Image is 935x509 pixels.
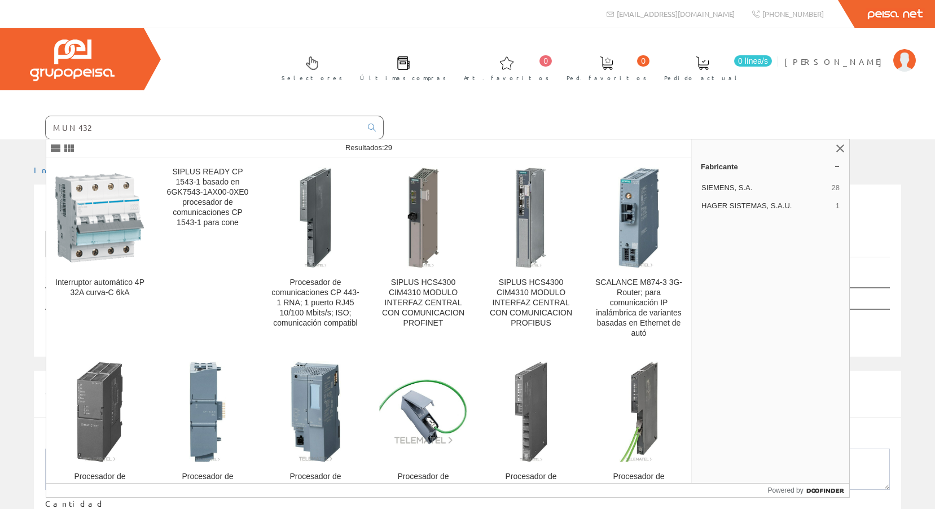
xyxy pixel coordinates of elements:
[539,55,552,67] span: 0
[486,278,576,328] div: SIPLUS HCS4300 CIM4310 MODULO INTERFAZ CENTRAL CON COMUNICACION PROFIBUS
[45,231,217,257] a: Listado de artículos
[767,484,849,497] a: Powered by
[45,435,245,446] label: Descripción personalizada
[299,167,332,269] img: Procesador de comunicaciones CP 443-1 RNA; 1 puerto RJ45 10/100 Mbits/s; ISO; comunicación compatibl
[567,72,647,84] span: Ped. favoritos
[55,173,144,262] img: Interruptor automático 4P 32A curva-C 6kA
[154,158,261,352] a: SIPLUS READY CP 1543-1 basado en 6GK7543-1AX00-0XE0 procesador de comunicaciones CP 1543-1 para cone
[762,9,824,19] span: [PHONE_NUMBER]
[55,278,144,298] div: Interruptor automático 4P 32A curva-C 6kA
[370,158,477,352] a: SIPLUS HCS4300 CIM4310 MODULO INTERFAZ CENTRAL CON COMUNICACION PROFINET SIPLUS HCS4300 CIM4310 M...
[76,361,124,463] img: Procesador de comunicaciones CP 343-1 para conectar SIMATIC S7-300 a Industrial Ethernet vía ISO y T
[163,167,252,228] div: SIPLUS READY CP 1543-1 basado en 6GK7543-1AX00-0XE0 procesador de comunicaciones CP 1543-1 para cone
[46,116,361,139] input: Buscar ...
[45,203,890,225] h1: MUN463A
[45,267,144,284] label: Mostrar
[384,143,392,152] span: 29
[617,9,735,19] span: [EMAIL_ADDRESS][DOMAIN_NAME]
[594,278,683,339] div: SCALANCE M874-3 3G-Router; para comunicación IP inalámbrica de variantes basadas en Ethernet de autó
[407,167,440,269] img: SIPLUS HCS4300 CIM4310 MODULO INTERFAZ CENTRAL CON COMUNICACION PROFINET
[618,167,659,269] img: SCALANCE M874-3 3G-Router; para comunicación IP inalámbrica de variantes basadas en Ethernet de autó
[692,157,849,175] a: Fabricante
[349,47,452,88] a: Últimas compras
[464,72,549,84] span: Art. favoritos
[836,201,840,211] span: 1
[515,167,546,269] img: SIPLUS HCS4300 CIM4310 MODULO INTERFAZ CENTRAL CON COMUNICACION PROFIBUS
[379,278,468,328] div: SIPLUS HCS4300 CIM4310 MODULO INTERFAZ CENTRAL CON COMUNICACION PROFINET
[34,165,82,175] a: Inicio
[46,158,153,352] a: Interruptor automático 4P 32A curva-C 6kA Interruptor automático 4P 32A curva-C 6kA
[514,361,548,463] img: Procesador de comunicaciones CP 443-1 Advanced, 1 x 10/100/1000 Mbits/s, 4x 10/100 Mbits/s (IE Switc
[379,379,468,445] img: Procesador de comunicaciones CP 1543-1 para conectar SIMATIC S7-1500 a Industrial Ethernet; TCP/IP,
[637,55,649,67] span: 0
[45,383,811,411] span: Si no ha encontrado algún artículo en nuestro catálogo introduzca aquí la cantidad y la descripci...
[701,201,831,211] span: HAGER SISTEMAS, S.A.U.
[45,309,801,337] td: No se han encontrado artículos, pruebe con otra búsqueda
[262,158,369,352] a: Procesador de comunicaciones CP 443-1 RNA; 1 puerto RJ45 10/100 Mbits/s; ISO; comunicación compat...
[282,72,343,84] span: Selectores
[664,72,741,84] span: Pedido actual
[734,55,772,67] span: 0 línea/s
[360,72,446,84] span: Últimas compras
[477,158,585,352] a: SIPLUS HCS4300 CIM4310 MODULO INTERFAZ CENTRAL CON COMUNICACION PROFIBUS SIPLUS HCS4300 CIM4310 M...
[701,183,827,193] span: SIEMENS, S.A.
[345,143,392,152] span: Resultados:
[784,47,916,58] a: [PERSON_NAME]
[784,56,888,67] span: [PERSON_NAME]
[271,278,360,328] div: Procesador de comunicaciones CP 443-1 RNA; 1 puerto RJ45 10/100 Mbits/s; ISO; comunicación compatibl
[189,361,226,463] img: Procesador de comunicaciones CP 1243-8 IRC para el funcionamiento de SIMATIC S7-1200 en el sistema T
[832,183,840,193] span: 28
[619,361,659,463] img: Procesador de comunicaciones CP 443-1; 2x 10/100 Mbits/s (IE Switch); puertos RJ45; ISO; TCP; UDP; P
[290,361,341,463] img: Procesador de comunicaciones CP 1543SP-1 para conectar SIMATIC S7-ET 200SP a Industrial Ethernet; se
[270,47,348,88] a: Selectores
[767,485,803,495] span: Powered by
[30,40,115,81] img: Grupo Peisa
[585,158,692,352] a: SCALANCE M874-3 3G-Router; para comunicación IP inalámbrica de variantes basadas en Ethernet de a...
